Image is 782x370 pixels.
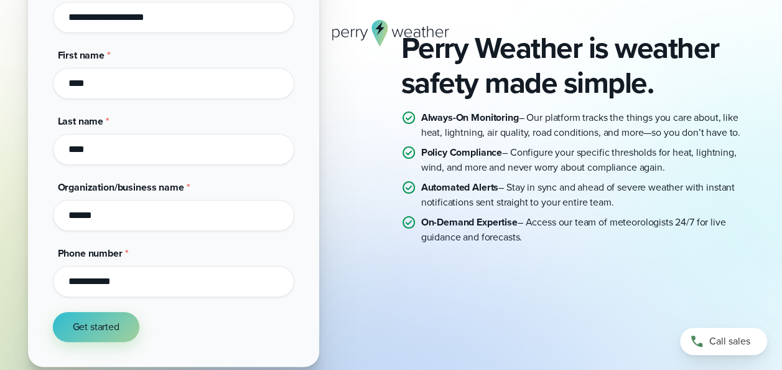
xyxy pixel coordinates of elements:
[401,31,755,100] h2: Perry Weather is weather safety made simple.
[58,246,123,260] span: Phone number
[421,110,519,125] strong: Always-On Monitoring
[421,145,755,175] p: – Configure your specific thresholds for heat, lightning, wind, and more and never worry about co...
[421,215,518,229] strong: On-Demand Expertise
[421,215,755,245] p: – Access our team of meteorologists 24/7 for live guidance and forecasts.
[58,180,184,194] span: Organization/business name
[53,312,139,342] button: Get started
[709,334,750,349] span: Call sales
[421,180,499,194] strong: Automated Alerts
[58,48,105,62] span: First name
[73,320,119,334] span: Get started
[680,328,767,355] a: Call sales
[58,114,104,128] span: Last name
[421,110,755,140] p: – Our platform tracks the things you care about, like heat, lightning, air quality, road conditio...
[421,180,755,210] p: – Stay in sync and ahead of severe weather with instant notifications sent straight to your entir...
[421,145,502,159] strong: Policy Compliance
